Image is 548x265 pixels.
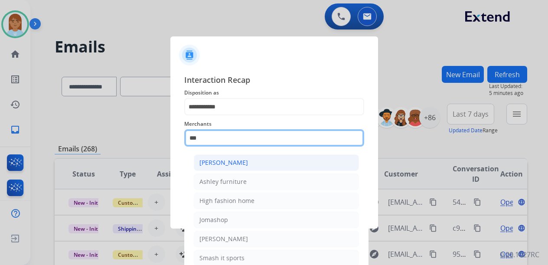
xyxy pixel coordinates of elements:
span: Merchants [184,119,364,129]
div: Smash it sports [199,254,245,262]
span: Disposition as [184,88,364,98]
div: High fashion home [199,196,254,205]
div: [PERSON_NAME] [199,235,248,243]
span: Interaction Recap [184,74,364,88]
div: Ashley furniture [199,177,247,186]
img: contactIcon [179,45,200,65]
div: [PERSON_NAME] [199,158,248,167]
p: 0.20.1027RC [500,249,539,260]
div: Jomashop [199,216,228,224]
